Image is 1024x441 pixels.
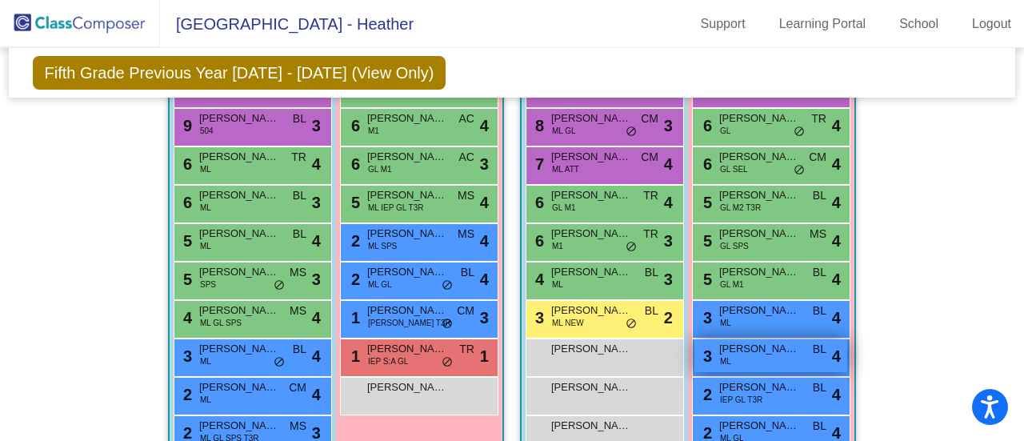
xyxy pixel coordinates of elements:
[794,164,805,177] span: do_not_disturb_alt
[347,271,360,288] span: 2
[480,344,489,368] span: 1
[720,202,761,214] span: GL M2 T3R
[291,149,306,166] span: TR
[199,187,279,203] span: [PERSON_NAME]
[461,264,474,281] span: BL
[664,190,673,214] span: 4
[274,279,285,292] span: do_not_disturb_alt
[719,187,799,203] span: [PERSON_NAME]
[160,11,414,37] span: [GEOGRAPHIC_DATA] - Heather
[699,309,712,327] span: 3
[480,267,489,291] span: 4
[832,152,841,176] span: 4
[367,341,447,357] span: [PERSON_NAME]
[832,190,841,214] span: 4
[720,240,749,252] span: GL SPS
[480,152,489,176] span: 3
[531,117,544,134] span: 8
[551,303,631,319] span: [PERSON_NAME]
[367,379,447,395] span: [PERSON_NAME]
[719,226,799,242] span: [PERSON_NAME]
[368,279,392,291] span: ML GL
[312,229,321,253] span: 4
[813,418,826,435] span: BL
[200,202,211,214] span: ML
[813,187,826,204] span: BL
[719,110,799,126] span: [PERSON_NAME]
[293,226,306,243] span: BL
[719,379,799,395] span: [PERSON_NAME]
[179,347,192,365] span: 3
[719,149,799,165] span: [PERSON_NAME]
[293,341,306,358] span: BL
[641,110,658,127] span: CM
[199,226,279,242] span: [PERSON_NAME]
[664,267,673,291] span: 3
[347,155,360,173] span: 6
[551,226,631,242] span: [PERSON_NAME]
[719,264,799,280] span: [PERSON_NAME]
[312,306,321,330] span: 4
[626,126,637,138] span: do_not_disturb_alt
[813,341,826,358] span: BL
[480,190,489,214] span: 4
[368,317,451,329] span: [PERSON_NAME] T3R
[531,271,544,288] span: 4
[664,306,673,330] span: 2
[290,303,306,319] span: MS
[368,163,392,175] span: GL M1
[368,355,408,367] span: IEP S:A GL
[813,303,826,319] span: BL
[199,303,279,319] span: [PERSON_NAME]
[809,149,826,166] span: CM
[312,152,321,176] span: 4
[199,110,279,126] span: [PERSON_NAME]
[552,163,579,175] span: ML ATT
[179,117,192,134] span: 9
[626,241,637,254] span: do_not_disturb_alt
[719,341,799,357] span: [PERSON_NAME]
[699,386,712,403] span: 2
[200,317,242,329] span: ML GL SPS
[200,125,214,137] span: 504
[832,267,841,291] span: 4
[688,11,758,37] a: Support
[367,149,447,165] span: [PERSON_NAME]
[179,155,192,173] span: 6
[200,355,211,367] span: ML
[367,303,447,319] span: [PERSON_NAME]
[832,383,841,407] span: 4
[720,279,744,291] span: GL M1
[551,264,631,280] span: [PERSON_NAME]
[293,187,306,204] span: BL
[551,187,631,203] span: [PERSON_NAME]
[179,271,192,288] span: 5
[312,267,321,291] span: 3
[367,226,447,242] span: [PERSON_NAME]
[367,110,447,126] span: [PERSON_NAME]
[664,114,673,138] span: 3
[641,149,658,166] span: CM
[289,379,306,396] span: CM
[645,303,658,319] span: BL
[720,355,731,367] span: ML
[811,110,826,127] span: TR
[457,303,474,319] span: CM
[551,418,631,434] span: [PERSON_NAME]
[33,56,446,90] span: Fifth Grade Previous Year [DATE] - [DATE] (View Only)
[199,264,279,280] span: [PERSON_NAME]
[664,229,673,253] span: 3
[531,309,544,327] span: 3
[766,11,879,37] a: Learning Portal
[552,317,584,329] span: ML NEW
[699,155,712,173] span: 6
[531,232,544,250] span: 6
[459,110,474,127] span: AC
[312,383,321,407] span: 4
[664,152,673,176] span: 4
[551,110,631,126] span: [PERSON_NAME]
[442,318,453,331] span: do_not_disturb_alt
[794,126,805,138] span: do_not_disturb_alt
[347,309,360,327] span: 1
[480,229,489,253] span: 4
